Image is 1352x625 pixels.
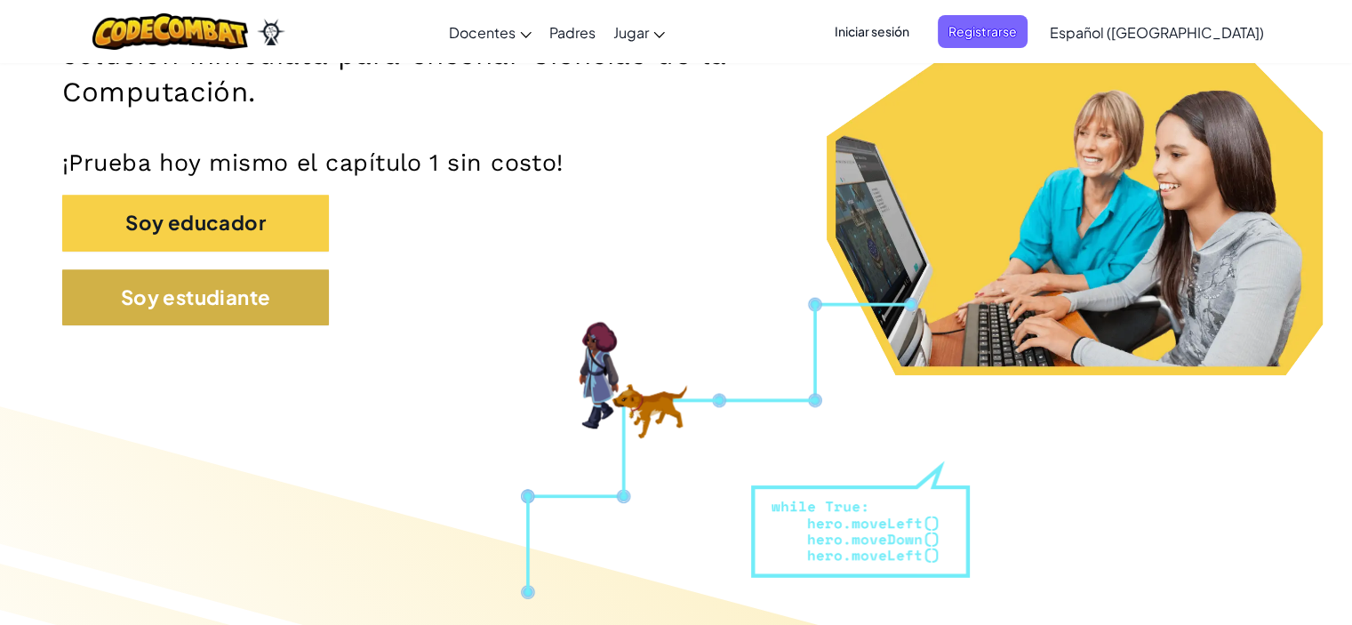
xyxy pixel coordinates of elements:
[824,15,920,48] button: Iniciar sesión
[449,23,516,42] span: Docentes
[62,269,329,325] button: Soy estudiante
[62,148,1290,177] p: ¡Prueba hoy mismo el capítulo 1 sin costo!
[613,23,649,42] span: Jugar
[440,8,540,56] a: Docentes
[1050,23,1264,42] span: Español ([GEOGRAPHIC_DATA])
[1041,8,1273,56] a: Español ([GEOGRAPHIC_DATA])
[604,8,674,56] a: Jugar
[257,19,285,45] img: Ozaria
[92,13,248,50] img: CodeCombat logo
[938,15,1028,48] button: Registrarse
[540,8,604,56] a: Padres
[62,195,329,251] button: Soy educador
